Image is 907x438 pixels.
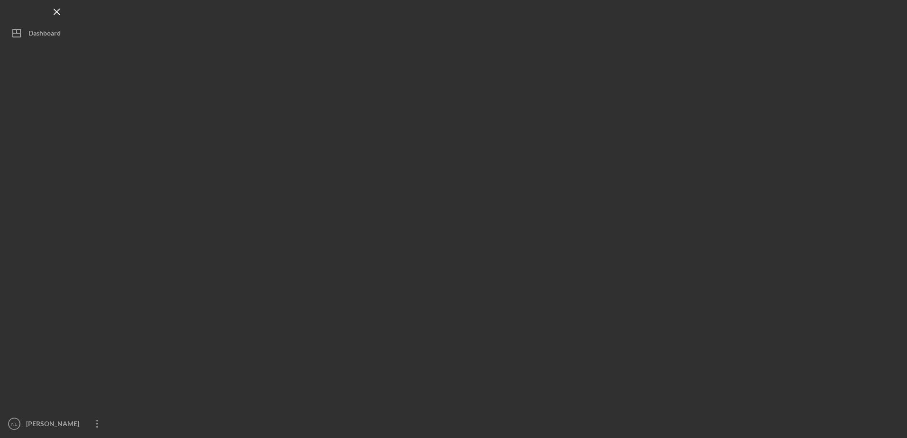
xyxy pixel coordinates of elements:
[28,24,61,45] div: Dashboard
[5,24,109,43] button: Dashboard
[5,414,109,433] button: NL[PERSON_NAME] PhD ThD
[11,421,18,427] text: NL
